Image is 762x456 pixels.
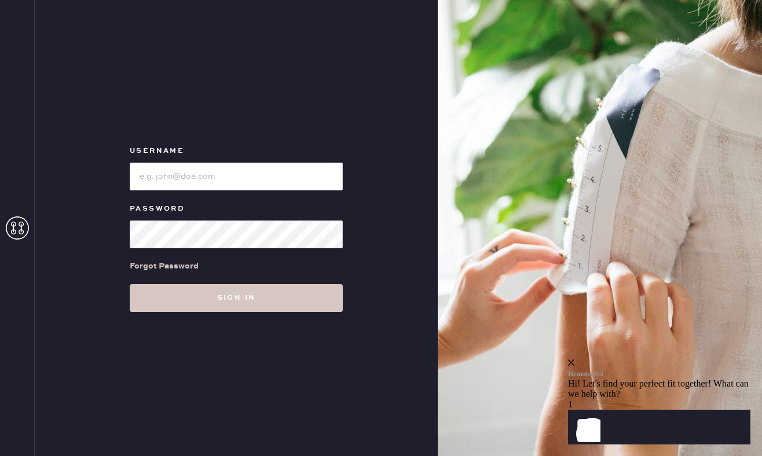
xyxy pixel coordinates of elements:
iframe: Front Chat [568,295,759,454]
input: e.g. john@doe.com [130,163,343,190]
button: Sign in [130,284,343,312]
div: Forgot Password [130,260,199,273]
label: Password [130,202,343,216]
label: Username [130,144,343,158]
a: Forgot Password [130,248,199,284]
